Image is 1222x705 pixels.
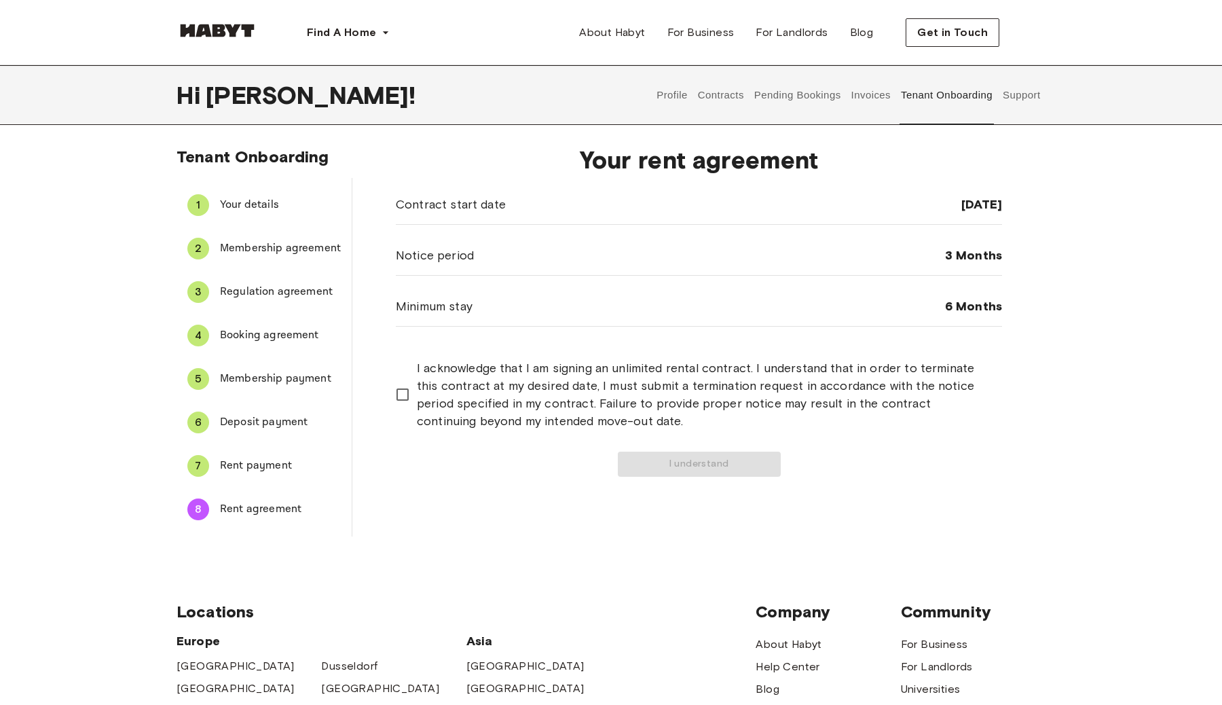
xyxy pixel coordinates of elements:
[177,363,352,395] div: 5Membership payment
[696,65,745,125] button: Contracts
[187,194,209,216] div: 1
[321,681,439,697] a: [GEOGRAPHIC_DATA]
[945,298,1002,314] span: 6 Months
[187,499,209,520] div: 8
[466,658,585,674] a: [GEOGRAPHIC_DATA]
[901,636,968,653] a: For Business
[177,602,756,622] span: Locations
[177,24,258,37] img: Habyt
[396,145,1002,174] span: Your rent agreement
[177,319,352,352] div: 4Booking agreement
[177,633,466,649] span: Europe
[220,327,341,344] span: Booking agreement
[177,658,295,674] a: [GEOGRAPHIC_DATA]
[396,196,506,213] span: Contract start date
[756,602,900,622] span: Company
[187,412,209,433] div: 6
[187,281,209,303] div: 3
[901,681,961,698] a: Universities
[220,197,341,213] span: Your details
[177,276,352,308] div: 3Regulation agreement
[396,247,474,264] span: Notice period
[839,19,885,46] a: Blog
[849,65,892,125] button: Invoices
[901,659,973,675] a: For Landlords
[220,371,341,387] span: Membership payment
[756,636,821,653] a: About Habyt
[850,24,874,41] span: Blog
[901,602,1045,622] span: Community
[579,24,645,41] span: About Habyt
[396,297,473,315] span: Minimum stay
[177,406,352,439] div: 6Deposit payment
[187,238,209,259] div: 2
[187,325,209,346] div: 4
[917,24,988,41] span: Get in Touch
[945,247,1002,264] span: 3 Months
[961,196,1002,213] span: [DATE]
[906,18,999,47] button: Get in Touch
[417,359,991,430] span: I acknowledge that I am signing an unlimited rental contract. I understand that in order to termi...
[900,65,995,125] button: Tenant Onboarding
[187,455,209,477] div: 7
[220,240,341,257] span: Membership agreement
[321,658,377,674] a: Dusseldorf
[1021,20,1045,45] img: avatar
[756,659,819,675] a: Help Center
[177,493,352,526] div: 8Rent agreement
[1001,65,1042,125] button: Support
[177,450,352,482] div: 7Rent payment
[656,19,745,46] a: For Business
[177,232,352,265] div: 2Membership agreement
[466,681,585,697] a: [GEOGRAPHIC_DATA]
[568,19,656,46] a: About Habyt
[296,19,401,46] button: Find A Home
[667,24,735,41] span: For Business
[220,458,341,474] span: Rent payment
[756,681,779,698] a: Blog
[307,24,376,41] span: Find A Home
[177,189,352,221] div: 1Your details
[655,65,690,125] button: Profile
[652,65,1045,125] div: user profile tabs
[177,147,329,166] span: Tenant Onboarding
[206,81,415,109] span: [PERSON_NAME] !
[177,681,295,697] a: [GEOGRAPHIC_DATA]
[466,633,611,649] span: Asia
[177,81,206,109] span: Hi
[220,501,341,518] span: Rent agreement
[752,65,843,125] button: Pending Bookings
[745,19,838,46] a: For Landlords
[220,284,341,300] span: Regulation agreement
[220,414,341,431] span: Deposit payment
[187,368,209,390] div: 5
[756,24,828,41] span: For Landlords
